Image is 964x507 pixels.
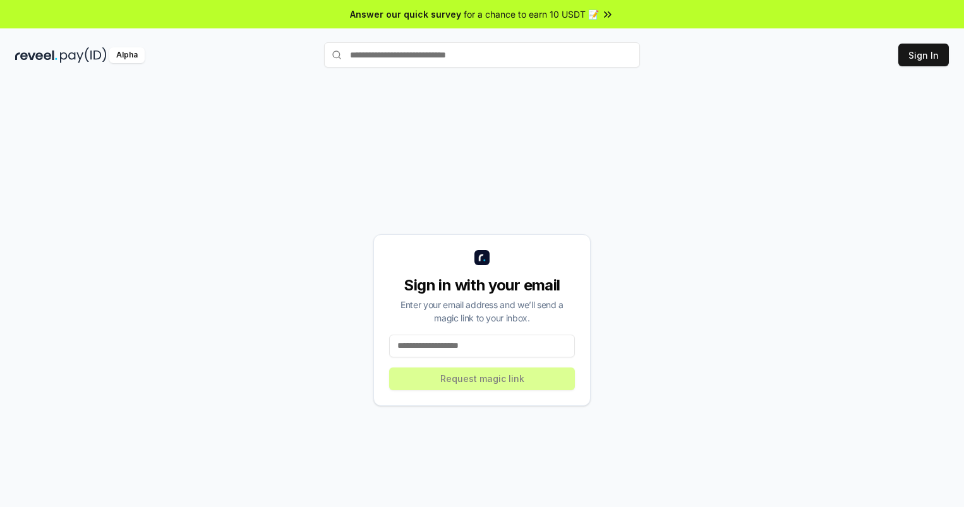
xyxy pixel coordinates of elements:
div: Sign in with your email [389,275,575,295]
div: Alpha [109,47,145,63]
img: pay_id [60,47,107,63]
button: Sign In [898,44,949,66]
span: Answer our quick survey [350,8,461,21]
span: for a chance to earn 10 USDT 📝 [464,8,599,21]
img: reveel_dark [15,47,57,63]
img: logo_small [474,250,490,265]
div: Enter your email address and we’ll send a magic link to your inbox. [389,298,575,325]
